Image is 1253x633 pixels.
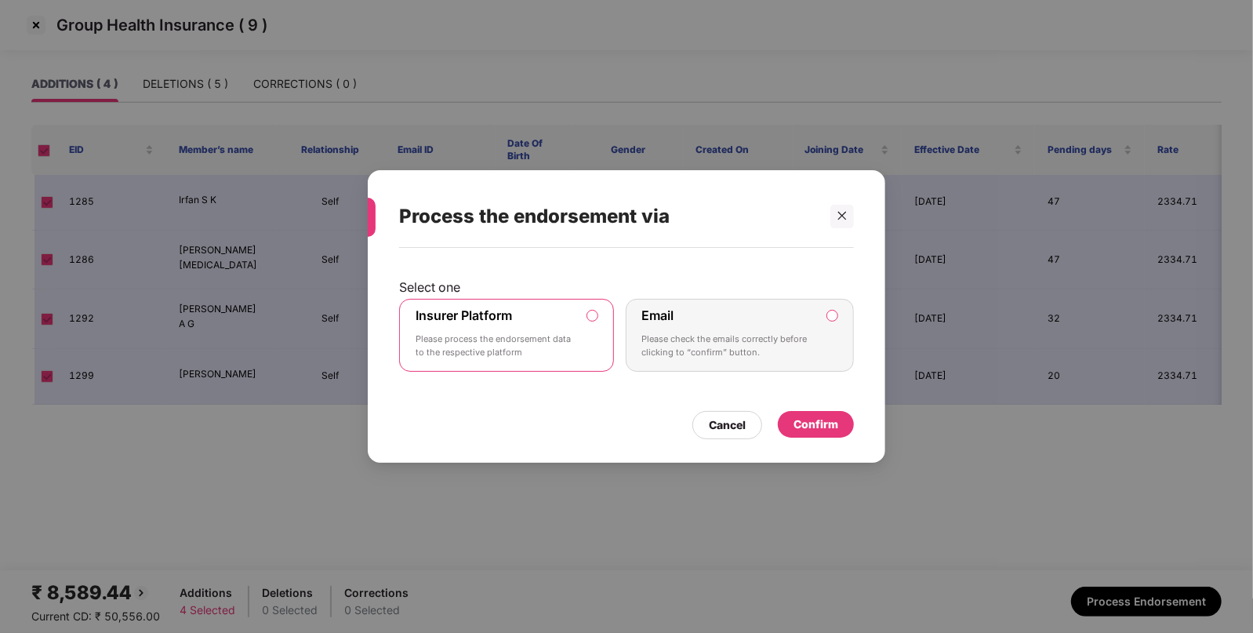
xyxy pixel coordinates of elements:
label: Insurer Platform [416,307,512,323]
div: Confirm [794,416,838,433]
p: Please check the emails correctly before clicking to “confirm” button. [642,333,816,360]
input: Insurer PlatformPlease process the endorsement data to the respective platform [587,311,597,321]
div: Cancel [709,417,746,434]
input: EmailPlease check the emails correctly before clicking to “confirm” button. [827,311,837,321]
p: Please process the endorsement data to the respective platform [416,333,576,360]
p: Select one [399,279,854,295]
label: Email [642,307,674,323]
div: Process the endorsement via [399,186,816,247]
span: close [837,210,848,221]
